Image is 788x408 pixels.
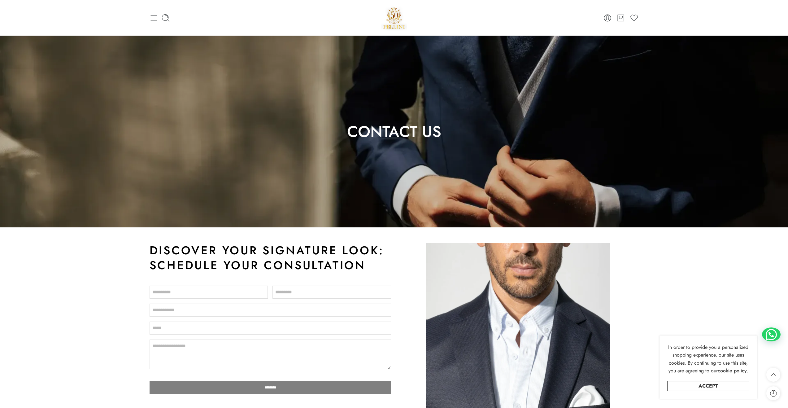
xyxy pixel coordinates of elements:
a: Pellini - [381,5,407,31]
a: Cart [616,14,625,22]
h2: Discover Your Signature Look: Schedule Your Consultation [150,243,391,273]
span: In order to provide you a personalized shopping experience, our site uses cookies. By continuing ... [668,344,748,375]
a: Accept [667,381,749,391]
img: Pellini [381,5,407,31]
a: Login / Register [603,14,612,22]
a: cookie policy. [718,367,748,375]
a: Wishlist [630,14,638,22]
